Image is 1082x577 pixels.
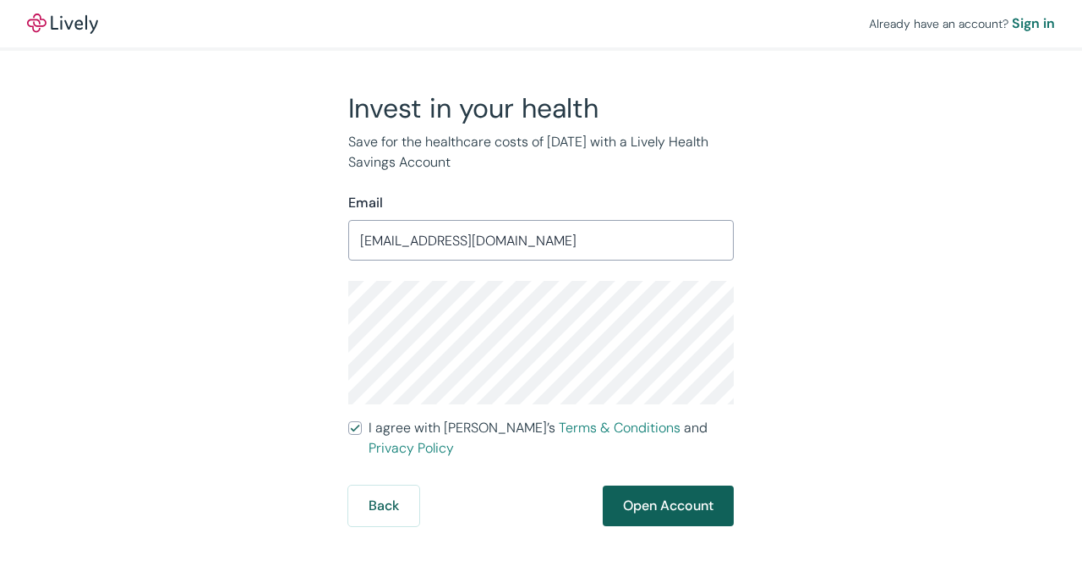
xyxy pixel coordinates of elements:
button: Open Account [603,486,734,526]
div: Already have an account? [869,14,1055,34]
h2: Invest in your health [348,91,734,125]
a: LivelyLively [27,14,98,34]
img: Lively [27,14,98,34]
a: Privacy Policy [369,439,454,457]
a: Sign in [1012,14,1055,34]
button: Back [348,486,419,526]
span: I agree with [PERSON_NAME]’s and [369,418,734,459]
a: Terms & Conditions [559,419,680,437]
p: Save for the healthcare costs of [DATE] with a Lively Health Savings Account [348,132,734,173]
label: Email [348,193,383,213]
